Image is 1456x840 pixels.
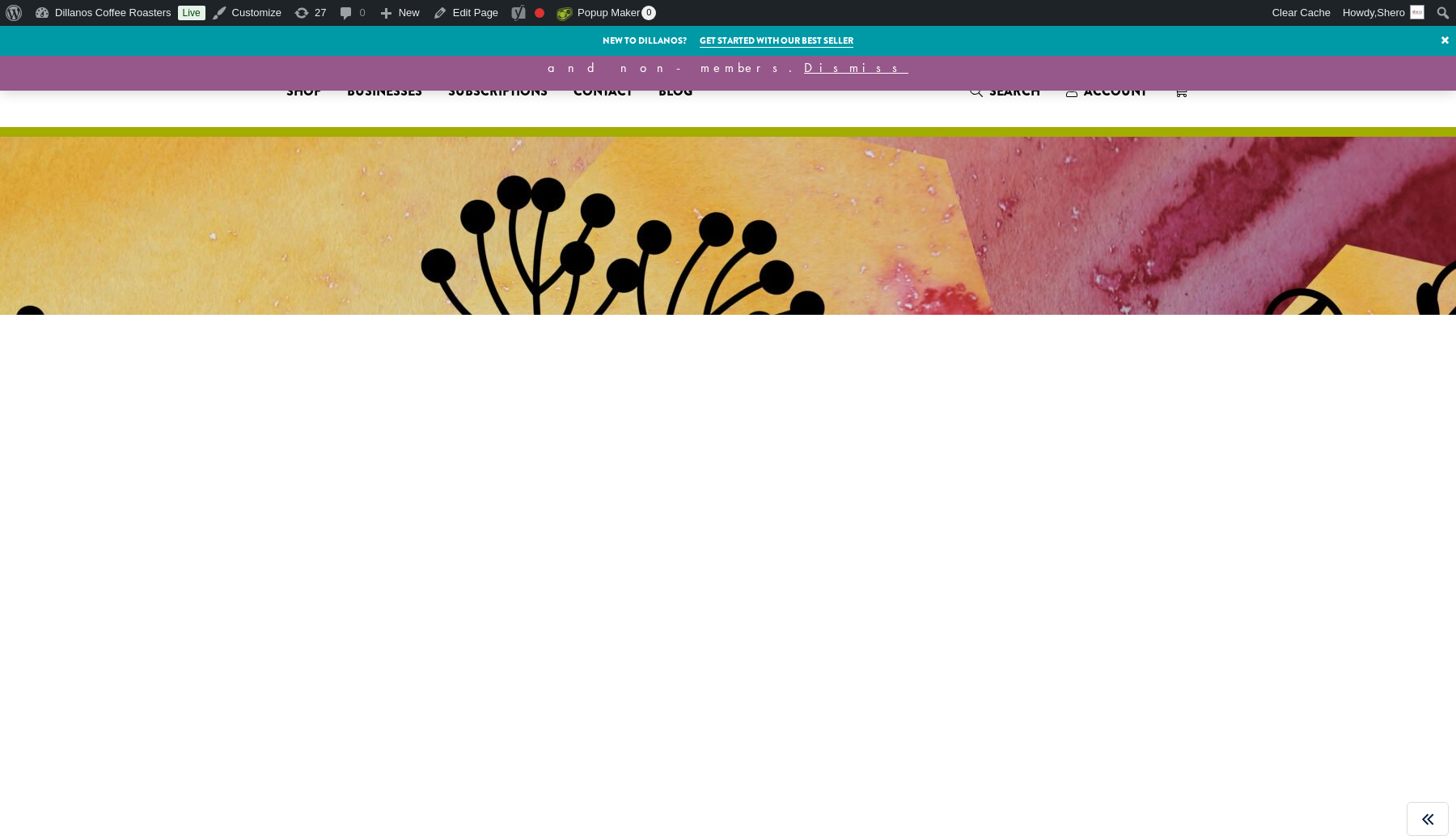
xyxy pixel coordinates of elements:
span: Businesses [347,82,422,102]
span: Search [989,82,1040,100]
a: Dismiss [804,59,908,76]
span: Blog [658,82,692,102]
a: × [1434,26,1456,55]
span: Account [1084,82,1147,100]
span: Shop [286,82,321,102]
a: Get started with our best seller [700,34,853,48]
div: Focus keyphrase not set [535,8,544,18]
a: Search [957,78,1053,104]
span: 0 [641,6,656,20]
a: Live [178,6,205,20]
span: Contact [574,82,633,102]
a: Shop [273,78,334,104]
span: Shero [1377,6,1405,19]
span: Subscriptions [448,82,548,102]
